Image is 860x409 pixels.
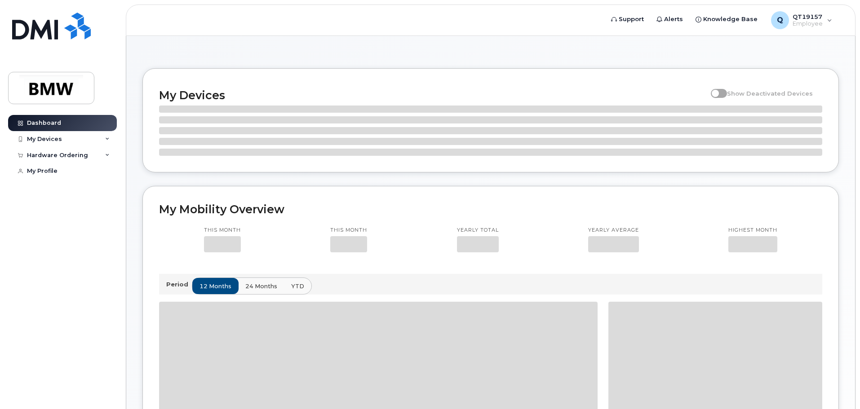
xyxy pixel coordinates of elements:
p: Period [166,280,192,289]
p: Yearly average [588,227,639,234]
p: Yearly total [457,227,499,234]
p: This month [330,227,367,234]
p: This month [204,227,241,234]
span: YTD [291,282,304,290]
span: 24 months [245,282,277,290]
input: Show Deactivated Devices [711,85,718,92]
span: Show Deactivated Devices [727,90,813,97]
p: Highest month [728,227,777,234]
h2: My Mobility Overview [159,202,822,216]
h2: My Devices [159,88,706,102]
